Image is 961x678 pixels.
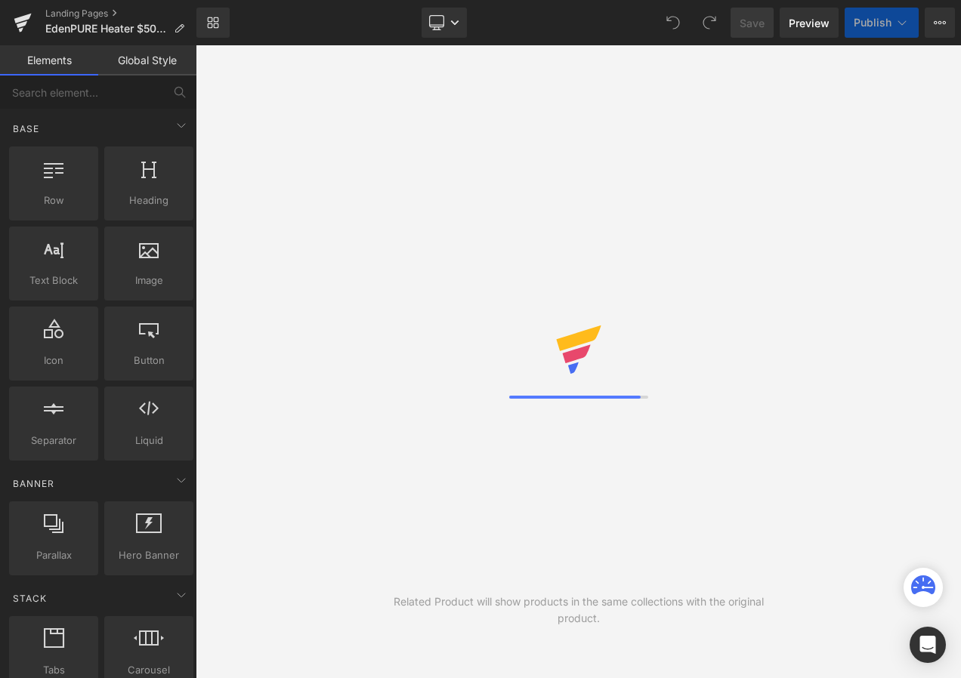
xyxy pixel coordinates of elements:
[109,273,189,288] span: Image
[910,627,946,663] div: Open Intercom Messenger
[109,433,189,448] span: Liquid
[196,8,230,38] a: New Library
[109,662,189,678] span: Carousel
[780,8,839,38] a: Preview
[845,8,919,38] button: Publish
[14,662,94,678] span: Tabs
[14,547,94,563] span: Parallax
[854,17,891,29] span: Publish
[387,593,770,627] div: Related Product will show products in the same collections with the original product.
[14,353,94,368] span: Icon
[14,433,94,448] span: Separator
[109,193,189,208] span: Heading
[45,23,168,35] span: EdenPURE Heater $50 off TV Ad
[14,273,94,288] span: Text Block
[925,8,955,38] button: More
[98,45,196,76] a: Global Style
[109,353,189,368] span: Button
[14,193,94,208] span: Row
[694,8,725,38] button: Redo
[740,15,765,31] span: Save
[11,122,41,136] span: Base
[11,476,56,491] span: Banner
[109,547,189,563] span: Hero Banner
[11,591,48,606] span: Stack
[789,15,830,31] span: Preview
[45,8,196,20] a: Landing Pages
[658,8,688,38] button: Undo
